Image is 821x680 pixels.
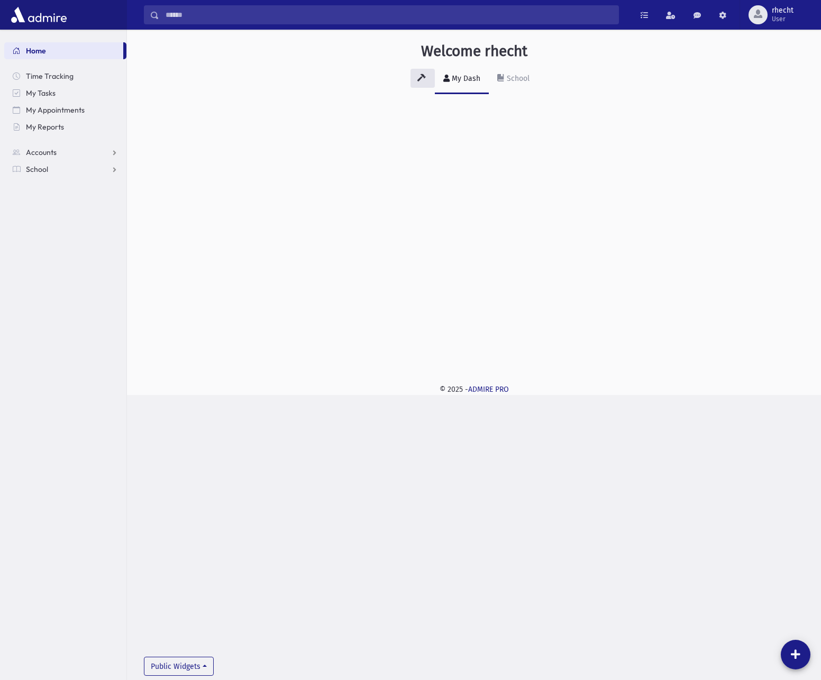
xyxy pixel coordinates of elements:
span: Home [26,46,46,56]
a: My Reports [4,118,126,135]
span: My Appointments [26,105,85,115]
img: AdmirePro [8,4,69,25]
a: My Dash [435,65,489,94]
button: Public Widgets [144,657,214,676]
a: Home [4,42,123,59]
span: rhecht [772,6,793,15]
a: ADMIRE PRO [468,385,509,394]
div: School [505,74,530,83]
span: Time Tracking [26,71,74,81]
a: Accounts [4,144,126,161]
h3: Welcome rhecht [421,42,527,60]
input: Search [159,5,618,24]
span: My Tasks [26,88,56,98]
span: User [772,15,793,23]
a: Time Tracking [4,68,126,85]
a: My Appointments [4,102,126,118]
a: My Tasks [4,85,126,102]
div: © 2025 - [144,384,804,395]
span: My Reports [26,122,64,132]
span: School [26,164,48,174]
a: School [489,65,538,94]
a: School [4,161,126,178]
div: My Dash [450,74,480,83]
span: Accounts [26,148,57,157]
